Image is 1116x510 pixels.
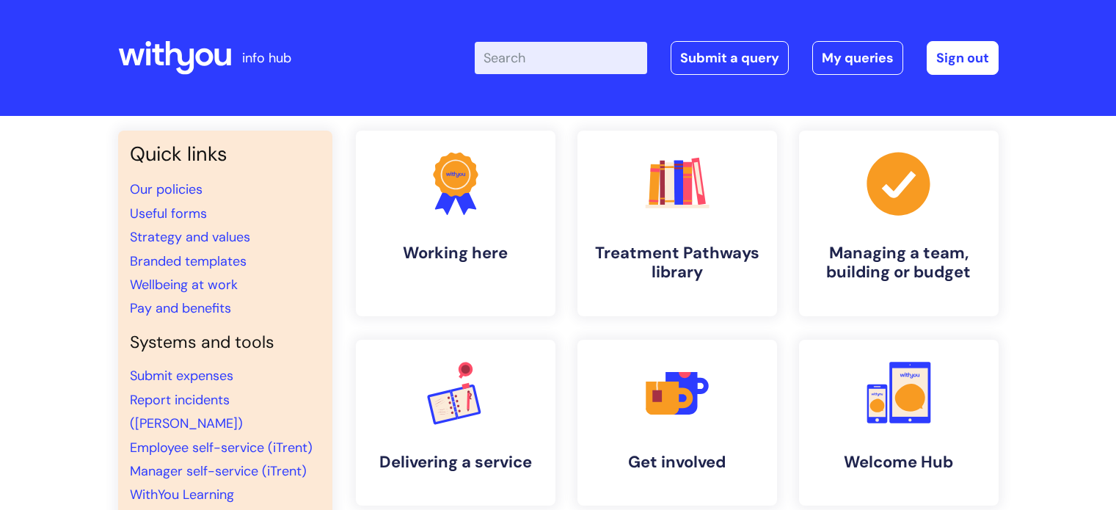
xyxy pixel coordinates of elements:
a: Pay and benefits [130,299,231,317]
h4: Working here [368,244,544,263]
a: Managing a team, building or budget [799,131,999,316]
a: Branded templates [130,252,247,270]
a: WithYou Learning [130,486,234,503]
a: Strategy and values [130,228,250,246]
h4: Delivering a service [368,453,544,472]
a: Submit a query [671,41,789,75]
h4: Systems and tools [130,332,321,353]
h3: Quick links [130,142,321,166]
a: Sign out [927,41,999,75]
a: Employee self-service (iTrent) [130,439,313,456]
h4: Get involved [589,453,765,472]
h4: Treatment Pathways library [589,244,765,283]
a: Delivering a service [356,340,555,506]
a: Useful forms [130,205,207,222]
a: Submit expenses [130,367,233,385]
p: info hub [242,46,291,70]
a: Welcome Hub [799,340,999,506]
a: Manager self-service (iTrent) [130,462,307,480]
a: Working here [356,131,555,316]
a: Treatment Pathways library [577,131,777,316]
a: Get involved [577,340,777,506]
input: Search [475,42,647,74]
a: Report incidents ([PERSON_NAME]) [130,391,243,432]
h4: Managing a team, building or budget [811,244,987,283]
a: Our policies [130,181,203,198]
a: My queries [812,41,903,75]
div: | - [475,41,999,75]
h4: Welcome Hub [811,453,987,472]
a: Wellbeing at work [130,276,238,294]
